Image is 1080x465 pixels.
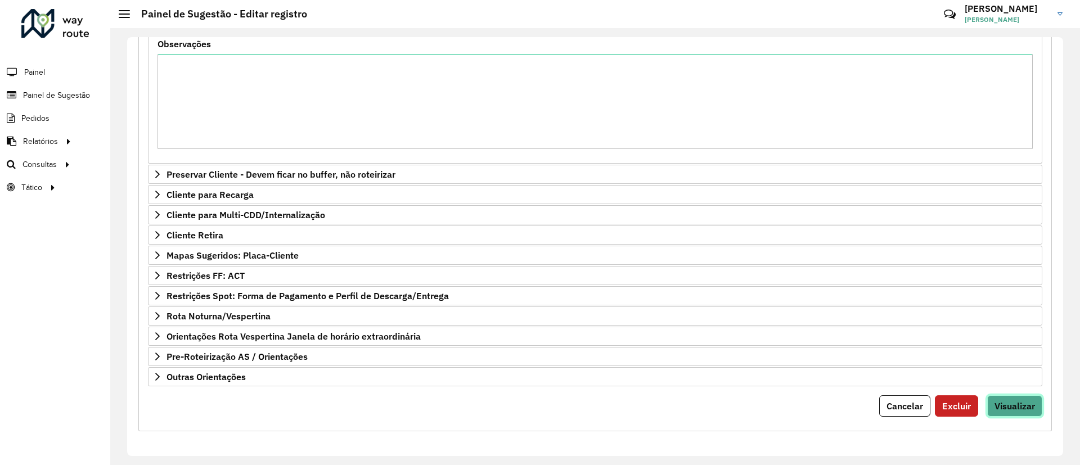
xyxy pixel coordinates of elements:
[166,372,246,381] span: Outras Orientações
[157,37,211,51] label: Observações
[166,311,271,320] span: Rota Noturna/Vespertina
[935,395,978,417] button: Excluir
[21,112,49,124] span: Pedidos
[166,271,245,280] span: Restrições FF: ACT
[23,136,58,147] span: Relatórios
[148,286,1042,305] a: Restrições Spot: Forma de Pagamento e Perfil de Descarga/Entrega
[166,190,254,199] span: Cliente para Recarga
[22,159,57,170] span: Consultas
[938,2,962,26] a: Contato Rápido
[21,182,42,193] span: Tático
[166,210,325,219] span: Cliente para Multi-CDD/Internalização
[148,205,1042,224] a: Cliente para Multi-CDD/Internalização
[148,185,1042,204] a: Cliente para Recarga
[148,266,1042,285] a: Restrições FF: ACT
[166,251,299,260] span: Mapas Sugeridos: Placa-Cliente
[965,3,1049,14] h3: [PERSON_NAME]
[148,367,1042,386] a: Outras Orientações
[942,400,971,412] span: Excluir
[879,395,930,417] button: Cancelar
[166,332,421,341] span: Orientações Rota Vespertina Janela de horário extraordinária
[965,15,1049,25] span: [PERSON_NAME]
[166,231,223,240] span: Cliente Retira
[994,400,1035,412] span: Visualizar
[166,291,449,300] span: Restrições Spot: Forma de Pagamento e Perfil de Descarga/Entrega
[148,165,1042,184] a: Preservar Cliente - Devem ficar no buffer, não roteirizar
[987,395,1042,417] button: Visualizar
[886,400,923,412] span: Cancelar
[148,347,1042,366] a: Pre-Roteirização AS / Orientações
[166,352,308,361] span: Pre-Roteirização AS / Orientações
[23,89,90,101] span: Painel de Sugestão
[148,327,1042,346] a: Orientações Rota Vespertina Janela de horário extraordinária
[24,66,45,78] span: Painel
[148,225,1042,245] a: Cliente Retira
[130,8,307,20] h2: Painel de Sugestão - Editar registro
[148,306,1042,326] a: Rota Noturna/Vespertina
[148,246,1042,265] a: Mapas Sugeridos: Placa-Cliente
[166,170,395,179] span: Preservar Cliente - Devem ficar no buffer, não roteirizar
